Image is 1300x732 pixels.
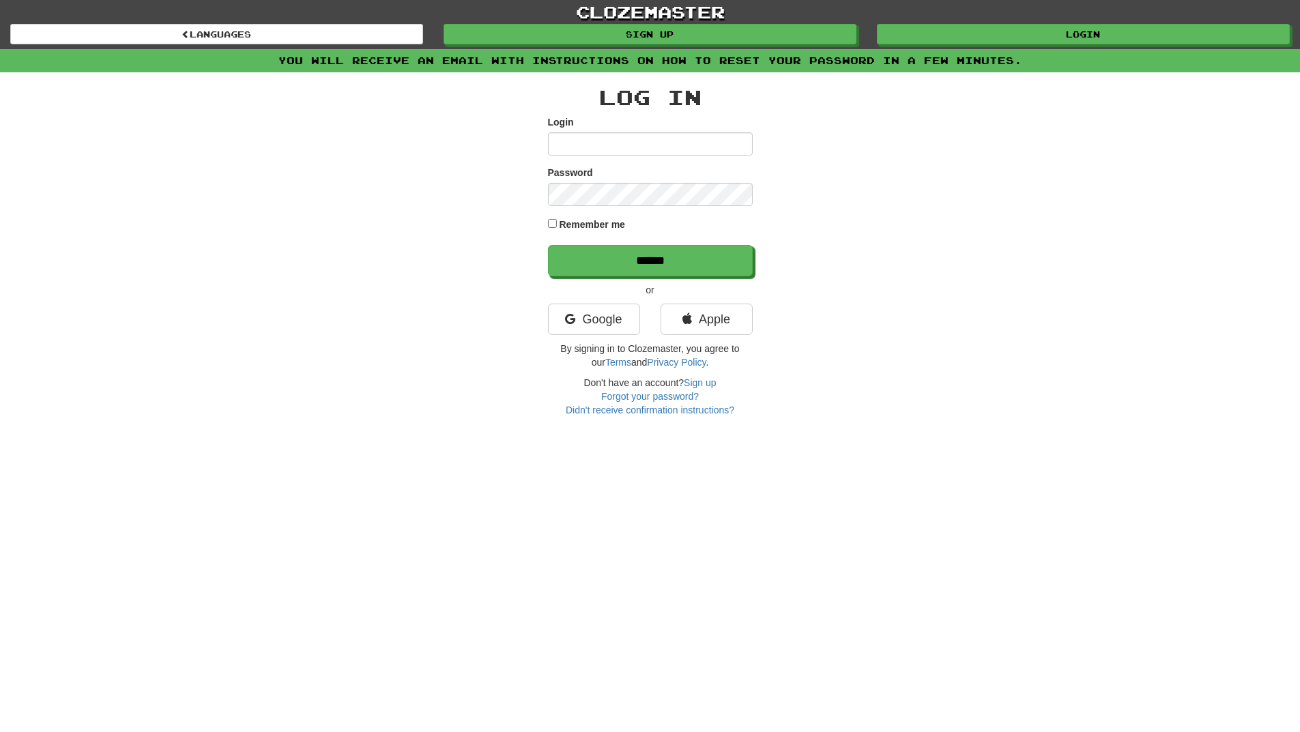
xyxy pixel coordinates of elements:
a: Login [877,24,1290,44]
a: Privacy Policy [647,357,706,368]
a: Languages [10,24,423,44]
a: Sign up [684,377,716,388]
label: Login [548,115,574,129]
h2: Log In [548,86,753,108]
p: By signing in to Clozemaster, you agree to our and . [548,342,753,369]
a: Didn't receive confirmation instructions? [566,405,734,415]
a: Sign up [444,24,856,44]
a: Terms [605,357,631,368]
p: or [548,283,753,297]
a: Apple [661,304,753,335]
div: Don't have an account? [548,376,753,417]
a: Google [548,304,640,335]
label: Remember me [559,218,625,231]
a: Forgot your password? [601,391,699,402]
label: Password [548,166,593,179]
